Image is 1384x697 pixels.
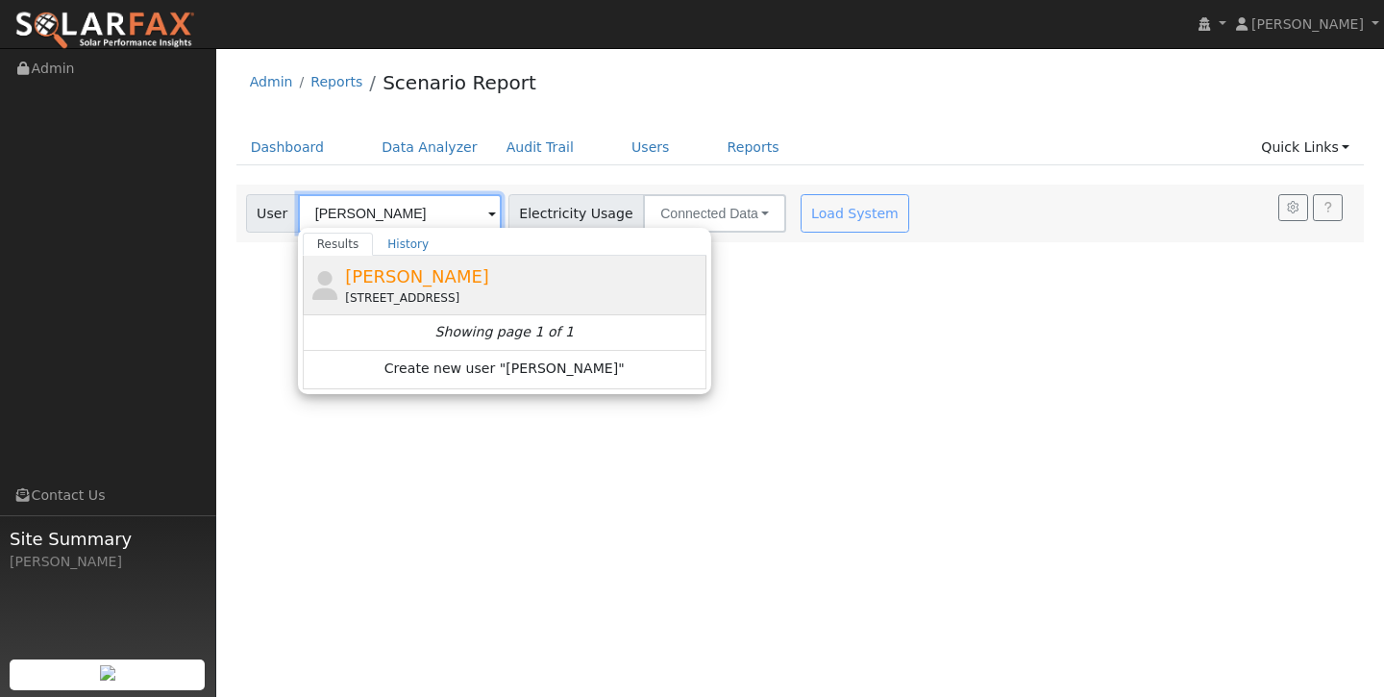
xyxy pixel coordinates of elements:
a: Users [617,130,684,165]
img: retrieve [100,665,115,681]
img: SolarFax [14,11,195,51]
div: [PERSON_NAME] [10,552,206,572]
span: Create new user "[PERSON_NAME]" [384,359,625,381]
a: Reports [310,74,362,89]
button: Settings [1278,194,1308,221]
a: Reports [713,130,794,165]
a: Audit Trail [492,130,588,165]
a: Scenario Report [383,71,536,94]
a: Quick Links [1247,130,1364,165]
div: [STREET_ADDRESS] [345,289,702,307]
a: Help Link [1313,194,1343,221]
span: Site Summary [10,526,206,552]
button: Connected Data [643,194,786,233]
a: Data Analyzer [367,130,492,165]
a: Results [303,233,374,256]
input: Select a User [298,194,502,233]
i: Showing page 1 of 1 [435,322,574,342]
span: User [246,194,299,233]
span: [PERSON_NAME] [1251,16,1364,32]
span: [PERSON_NAME] [345,266,489,286]
a: Dashboard [236,130,339,165]
a: Admin [250,74,293,89]
a: History [373,233,443,256]
span: Electricity Usage [508,194,644,233]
